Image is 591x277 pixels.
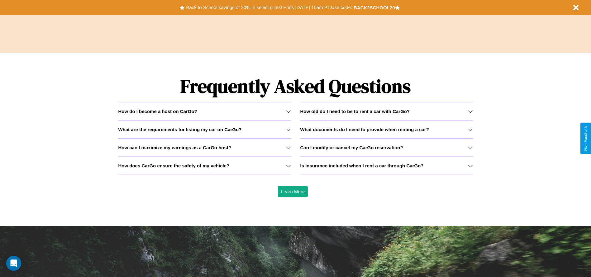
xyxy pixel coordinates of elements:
[584,126,588,151] div: Give Feedback
[118,127,241,132] h3: What are the requirements for listing my car on CarGo?
[118,163,229,168] h3: How does CarGo ensure the safety of my vehicle?
[118,145,231,150] h3: How can I maximize my earnings as a CarGo host?
[278,186,308,197] button: Learn More
[354,5,395,10] b: BACK2SCHOOL20
[300,109,410,114] h3: How old do I need to be to rent a car with CarGo?
[6,256,21,271] div: Open Intercom Messenger
[118,109,197,114] h3: How do I become a host on CarGo?
[300,145,403,150] h3: Can I modify or cancel my CarGo reservation?
[118,70,473,102] h1: Frequently Asked Questions
[300,163,424,168] h3: Is insurance included when I rent a car through CarGo?
[300,127,429,132] h3: What documents do I need to provide when renting a car?
[184,3,353,12] button: Back to School savings of 20% in select cities! Ends [DATE] 10am PT.Use code:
